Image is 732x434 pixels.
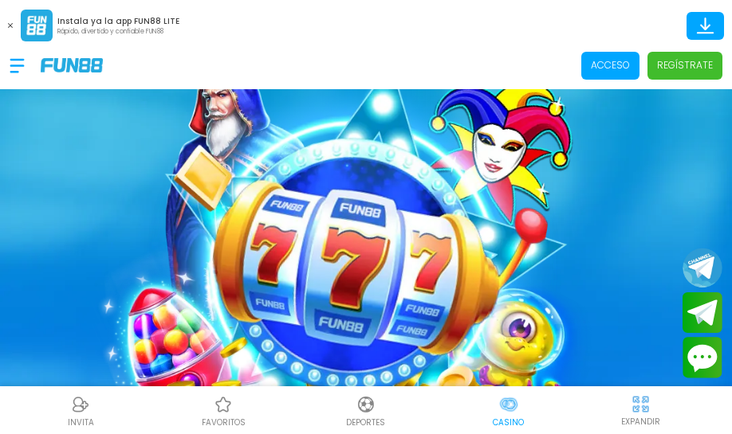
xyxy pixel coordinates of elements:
[683,292,722,334] button: Join telegram
[21,10,53,41] img: App Logo
[683,247,722,288] button: Join telegram channel
[41,58,103,72] img: Company Logo
[295,393,438,428] a: DeportesDeportesDeportes
[152,393,295,428] a: Casino FavoritosCasino Favoritosfavoritos
[621,416,660,428] p: EXPANDIR
[57,27,179,37] p: Rápido, divertido y confiable FUN88
[683,337,722,378] button: Contact customer service
[57,15,179,27] p: Instala ya la app FUN88 LITE
[657,58,713,72] p: Regístrate
[591,58,630,72] p: Acceso
[68,416,94,428] p: INVITA
[202,416,246,428] p: favoritos
[493,416,524,428] p: Casino
[437,393,580,428] a: CasinoCasinoCasino
[10,393,152,428] a: ReferralReferralINVITA
[71,395,90,414] img: Referral
[346,416,385,428] p: Deportes
[214,395,233,414] img: Casino Favoritos
[356,395,376,414] img: Deportes
[631,394,651,414] img: hide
